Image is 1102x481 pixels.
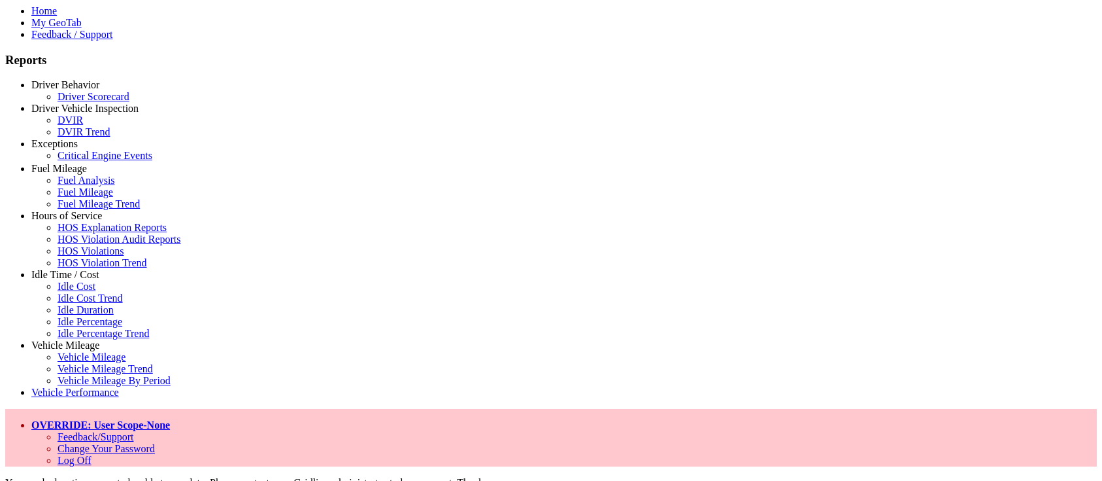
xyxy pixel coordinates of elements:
[58,443,155,454] a: Change Your Password
[58,257,147,268] a: HOS Violation Trend
[58,175,115,186] a: Fuel Analysis
[31,17,82,28] a: My GeoTab
[58,162,175,173] a: Critical Engine Event Trend
[58,316,122,327] a: Idle Percentage
[31,387,119,398] a: Vehicle Performance
[58,328,149,339] a: Idle Percentage Trend
[31,5,57,16] a: Home
[58,222,167,233] a: HOS Explanation Reports
[58,431,133,442] a: Feedback/Support
[58,293,123,304] a: Idle Cost Trend
[58,363,153,374] a: Vehicle Mileage Trend
[58,455,92,466] a: Log Off
[31,163,87,174] a: Fuel Mileage
[31,210,102,221] a: Hours of Service
[58,245,124,257] a: HOS Violations
[31,419,170,431] a: OVERRIDE: User Scope-None
[31,340,99,351] a: Vehicle Mileage
[31,29,112,40] a: Feedback / Support
[58,198,140,209] a: Fuel Mileage Trend
[58,187,113,198] a: Fuel Mileage
[58,281,95,292] a: Idle Cost
[31,138,78,149] a: Exceptions
[58,234,181,245] a: HOS Violation Audit Reports
[5,53,1097,67] h3: Reports
[58,150,152,161] a: Critical Engine Events
[58,304,114,315] a: Idle Duration
[31,103,139,114] a: Driver Vehicle Inspection
[58,351,125,363] a: Vehicle Mileage
[58,126,110,137] a: DVIR Trend
[58,115,83,126] a: DVIR
[58,91,129,102] a: Driver Scorecard
[31,79,99,90] a: Driver Behavior
[58,375,171,386] a: Vehicle Mileage By Period
[31,269,99,280] a: Idle Time / Cost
